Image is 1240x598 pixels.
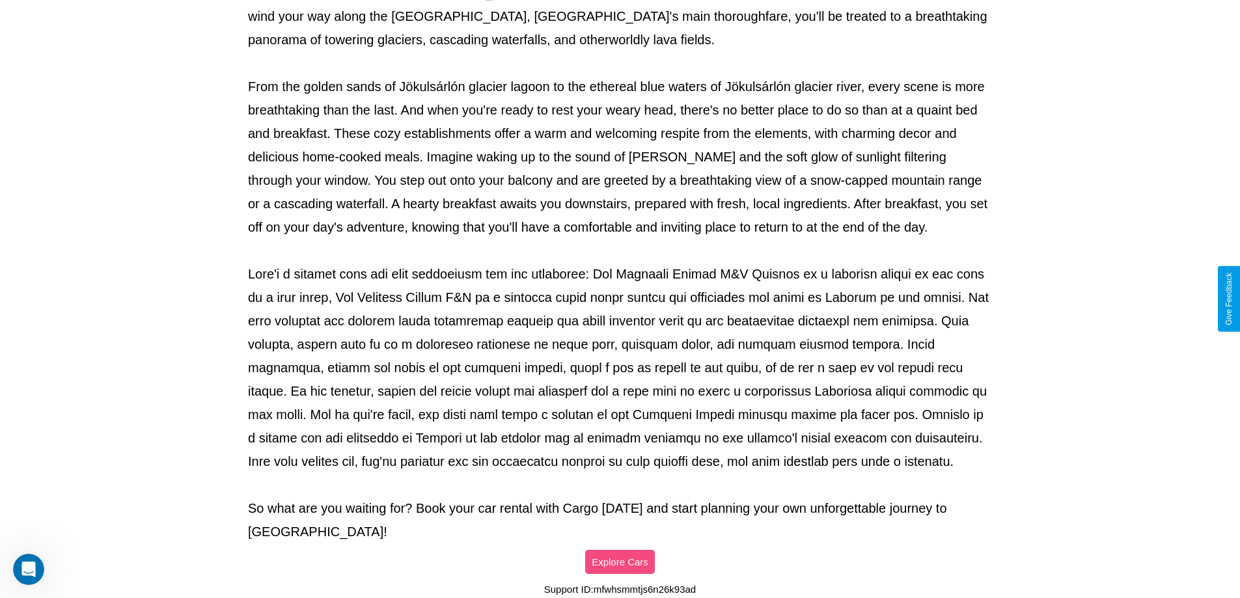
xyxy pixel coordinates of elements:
[13,554,44,585] iframe: Intercom live chat
[585,550,655,574] button: Explore Cars
[1224,273,1233,325] div: Give Feedback
[544,580,696,598] p: Support ID: mfwhsmmtjs6n26k93ad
